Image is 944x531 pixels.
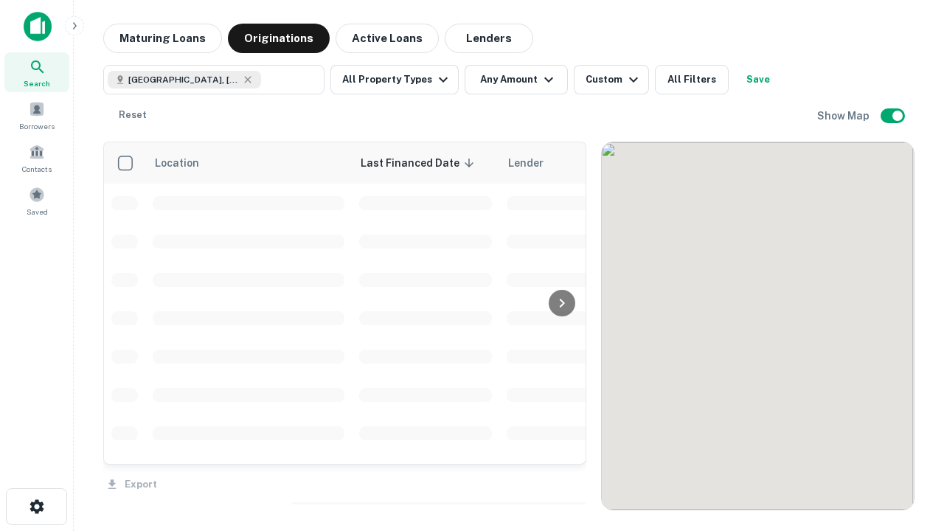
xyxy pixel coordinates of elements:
img: capitalize-icon.png [24,12,52,41]
button: All Property Types [330,65,459,94]
button: Custom [574,65,649,94]
span: [GEOGRAPHIC_DATA], [GEOGRAPHIC_DATA] [128,73,239,86]
span: Location [154,154,218,172]
th: Location [145,142,352,184]
a: Search [4,52,69,92]
th: Lender [499,142,735,184]
th: Last Financed Date [352,142,499,184]
a: Borrowers [4,95,69,135]
span: Contacts [22,163,52,175]
span: Search [24,77,50,89]
iframe: Chat Widget [870,413,944,484]
button: Lenders [445,24,533,53]
h6: Show Map [817,108,872,124]
div: 0 0 [602,142,914,510]
span: Lender [508,154,544,172]
button: Originations [228,24,330,53]
a: Contacts [4,138,69,178]
a: Saved [4,181,69,221]
span: Saved [27,206,48,218]
button: All Filters [655,65,729,94]
span: Last Financed Date [361,154,479,172]
button: Reset [109,100,156,130]
button: Active Loans [336,24,439,53]
button: Save your search to get updates of matches that match your search criteria. [735,65,782,94]
div: Custom [586,71,642,88]
span: Borrowers [19,120,55,132]
button: Maturing Loans [103,24,222,53]
button: Any Amount [465,65,568,94]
